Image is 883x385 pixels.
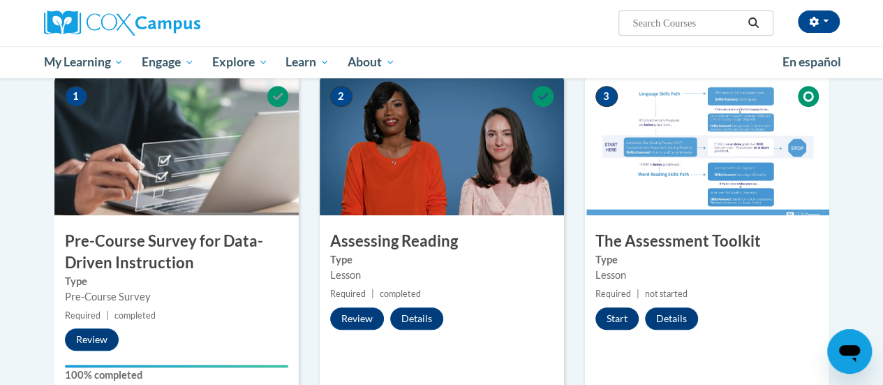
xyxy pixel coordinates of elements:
a: En español [773,48,850,77]
label: Type [65,274,288,289]
span: Explore [212,54,268,71]
span: Required [595,289,631,299]
a: Explore [203,46,277,78]
label: Type [330,252,554,268]
h3: Assessing Reading [320,231,564,252]
label: 100% completed [65,368,288,383]
span: En español [782,55,841,69]
h3: Pre-Course Survey for Data-Driven Instruction [54,231,299,274]
span: About [348,54,395,71]
button: Account Settings [798,10,840,33]
span: | [637,289,639,299]
button: Review [330,307,384,330]
div: Your progress [65,365,288,368]
img: Course Image [585,75,829,215]
div: Lesson [330,268,554,283]
span: Required [65,310,101,321]
label: Type [595,252,819,268]
span: 2 [330,86,353,107]
span: Required [330,289,366,299]
div: Pre-Course Survey [65,289,288,305]
input: Search Courses [631,15,743,31]
h3: The Assessment Toolkit [585,231,829,252]
button: Details [645,307,698,330]
a: About [339,46,404,78]
button: Start [595,307,639,330]
span: completed [380,289,421,299]
div: Lesson [595,268,819,283]
div: Main menu [34,46,850,78]
iframe: Button to launch messaging window [827,329,872,374]
span: My Learning [43,54,124,71]
a: Engage [133,46,203,78]
span: 3 [595,86,618,107]
a: Cox Campus [44,10,295,36]
button: Search [743,15,764,31]
img: Course Image [54,75,299,215]
span: Engage [142,54,194,71]
img: Course Image [320,75,564,215]
button: Details [390,307,443,330]
span: not started [645,289,688,299]
img: Cox Campus [44,10,200,36]
span: | [106,310,109,321]
a: My Learning [35,46,133,78]
span: | [371,289,374,299]
span: completed [114,310,156,321]
button: Review [65,328,119,351]
a: Learn [276,46,339,78]
span: Learn [285,54,329,71]
span: 1 [65,86,87,107]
